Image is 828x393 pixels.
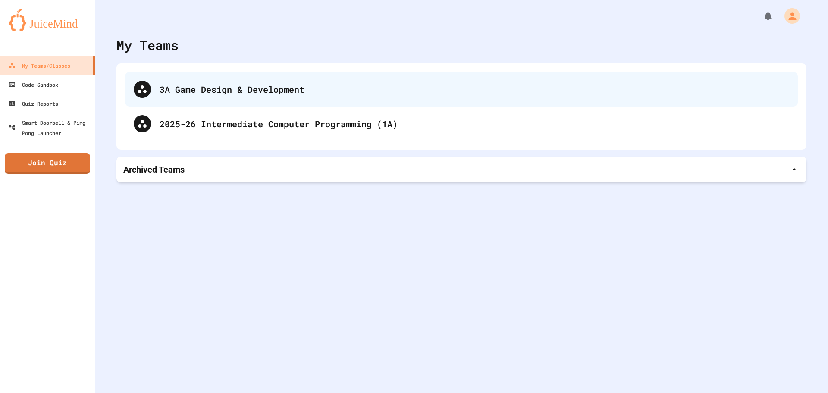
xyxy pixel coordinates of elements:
div: My Notifications [747,9,775,23]
a: Join Quiz [5,153,90,174]
div: 2025-26 Intermediate Computer Programming (1A) [160,117,789,130]
p: Archived Teams [123,163,185,176]
div: 3A Game Design & Development [160,83,789,96]
div: My Teams/Classes [9,60,70,71]
div: My Account [775,6,802,26]
div: Smart Doorbell & Ping Pong Launcher [9,117,91,138]
div: 3A Game Design & Development [125,72,798,107]
div: My Teams [116,35,179,55]
div: Quiz Reports [9,98,58,109]
div: Code Sandbox [9,79,58,90]
div: 2025-26 Intermediate Computer Programming (1A) [125,107,798,141]
img: logo-orange.svg [9,9,86,31]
